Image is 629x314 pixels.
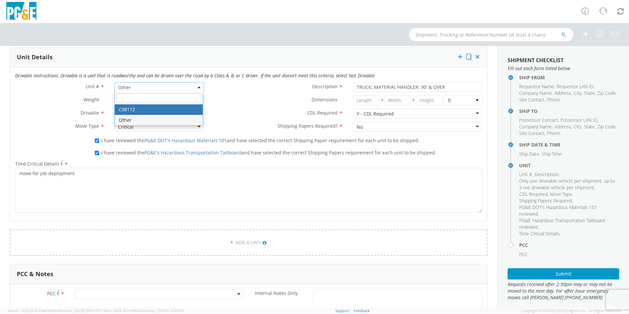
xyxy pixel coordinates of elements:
span: Time Critical Details [15,161,59,167]
li: , [574,90,582,96]
span: PG&E Hazardous Transportation Tailboard reviewed [519,217,605,230]
h4: Ship From [519,75,619,80]
span: Shipping Papers Required? [278,123,338,129]
li: Other [115,115,203,125]
span: Description [535,171,558,177]
input: I have reviewed thePG&E DOT's Hazardous Materials 101and have selected the correct Shipping Paper... [95,139,99,143]
h3: PCC & Notes [17,271,53,277]
span: Zip Code [597,90,616,96]
span: CDL Required [307,110,338,116]
a: Support [335,308,349,313]
span: Other [118,84,200,91]
span: Requests received after 2:30pm may or may not be moved to the next day. For after hour emergency ... [508,281,619,301]
img: pge-logo-06675f144f4cfa6a6814.png [5,2,38,21]
span: Client: 2025.18.0-fd567a5 [101,308,184,313]
span: Time Critical Details [519,230,560,237]
span: Zip Code [597,123,616,130]
li: , [519,151,540,157]
li: , [597,123,617,130]
span: Copyright © [DATE]-[DATE] Agistix Inc., All Rights Reserved [521,308,621,313]
div: Critical [118,124,134,130]
span: Ship Time [542,151,562,157]
a: Feedback [354,308,370,313]
span: Company Name [519,90,552,96]
li: , [519,178,617,191]
a: PG&E's Hazardous Transportation Tailboard [144,149,241,156]
span: I have reviewed the and have selected the correct Shipping Papers requirement for each unit to be... [101,149,436,156]
div: No [357,124,363,130]
h4: Unit [519,163,619,168]
span: Only one driveable vehicle per shipment, up to 3 not driveable vehicle per shipment [519,178,615,191]
a: PG&E DOT's Hazardous Materials 101 [144,137,227,144]
div: Y - CDL Required [357,111,394,117]
span: Site Contact [519,130,544,136]
span: City [574,90,581,96]
li: , [519,130,545,137]
span: Internal Notes Only [255,290,298,296]
h4: Ship To [519,109,619,114]
li: C98112 [115,104,203,115]
span: PCC [519,251,528,257]
span: Address [554,90,571,96]
span: City [574,123,581,130]
input: Width [384,95,411,105]
strong: Shipment Checklist [508,57,564,64]
li: , [519,83,555,90]
input: Length [353,95,380,105]
li: , [557,83,594,90]
span: master, [DATE] 10:01:07 [144,308,184,313]
li: , [519,191,548,197]
span: I have reviewed the and have selected the correct Shipping Paper requirement for each unit to be ... [101,137,419,144]
span: Move Type [75,123,99,129]
h4: PCC [519,243,619,248]
span: Unit # [86,83,99,90]
span: Address [554,123,571,130]
h4: Ship Date & Time [519,142,619,147]
input: Height [416,95,443,105]
span: Phone [547,130,560,136]
span: Possessor Contact [519,117,558,123]
i: Drivable Instructions: Drivable is a unit that is roadworthy and can be driven over the road by a... [15,72,375,79]
li: , [554,90,572,96]
button: Submit [508,268,619,279]
span: CDL Required [519,191,547,197]
span: X [380,95,385,105]
li: , [519,96,545,103]
li: , [519,204,617,217]
li: , [574,123,582,130]
span: Company Name [519,123,552,130]
span: PCC [47,290,56,297]
span: Other [114,82,204,92]
a: ADD A UNIT [10,229,488,256]
span: State [584,123,595,130]
li: , [519,197,573,204]
h3: Unit Details [17,54,53,61]
span: Shipping Papers Required [519,197,572,204]
span: PG&E DOT's Hazardous Materials 101 reviewed [519,204,597,217]
li: , [519,123,553,130]
span: Requestor Name [519,83,554,90]
li: , [584,90,596,96]
li: , [561,117,598,123]
span: Unit # [519,171,532,177]
span: X [411,95,416,105]
li: , [550,191,573,197]
li: , [519,217,617,230]
input: Shipment, Tracking or Reference Number (at least 4 chars) [409,28,573,41]
span: Server: 2025.20.0-734e5bc92d9 [8,308,100,313]
span: Move Type [550,191,572,197]
li: , [597,90,617,96]
span: State [584,90,595,96]
li: , [519,90,553,96]
li: , [554,123,572,130]
span: Possessor LAN ID [561,117,597,123]
span: Requestor LAN ID [557,83,593,90]
span: Weight [84,96,99,103]
input: I have reviewed thePG&E's Hazardous Transportation Tailboardand have selected the correct Shippin... [95,151,99,155]
li: , [535,171,559,178]
span: Site Contact [519,96,544,103]
span: master, [DATE] 09:51:07 [60,308,100,313]
span: Ship Date [519,151,539,157]
li: , [519,171,533,178]
span: Description [312,83,338,90]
